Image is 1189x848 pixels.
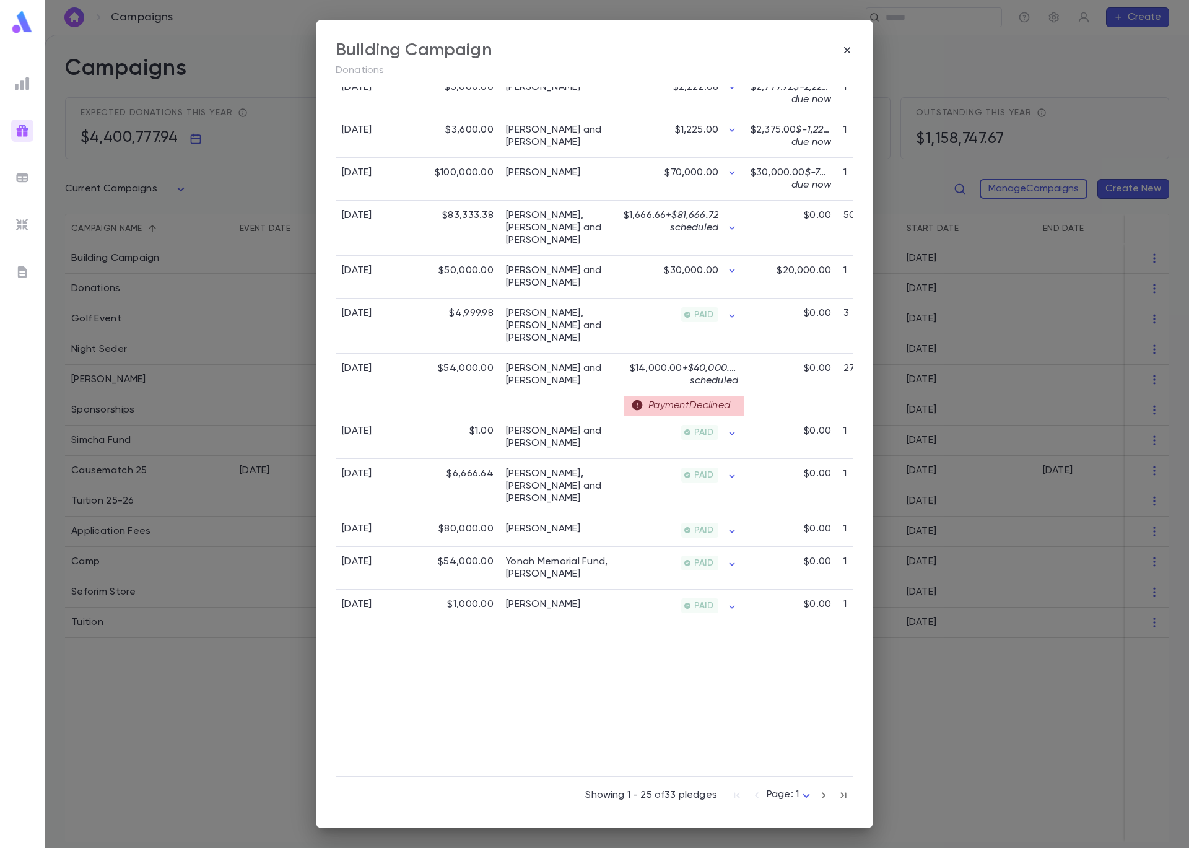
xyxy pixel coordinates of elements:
span: PAID [689,558,718,568]
p: $0.00 [804,598,831,611]
a: [PERSON_NAME] [506,523,581,535]
span: PAID [689,601,718,611]
p: $0.00 [804,468,831,480]
span: PAID [689,310,718,320]
div: $83,333.38 [419,201,500,256]
a: [PERSON_NAME] [506,81,581,94]
div: [DATE] [342,598,372,611]
div: $1.00 [419,416,500,459]
div: [DATE] [342,362,372,375]
span: + $40,000.00 scheduled [682,364,743,386]
a: [PERSON_NAME] and [PERSON_NAME] [506,425,617,450]
div: 1 [837,547,912,590]
div: $100,000.00 [419,158,500,201]
p: $30,000.00 [751,167,831,191]
p: $2,777.92 [751,81,831,106]
p: $0.00 [804,556,831,568]
p: $20,000.00 [777,264,831,277]
div: 1 [837,514,912,547]
p: Showing 1 - 25 of 33 pledges [585,789,716,802]
p: $14,000.00 [630,362,738,387]
p: $70,000.00 [664,167,718,179]
div: 1 [837,256,912,299]
p: Donations [336,64,853,77]
div: [DATE] [342,209,372,222]
div: $1,000.00 [419,590,500,623]
a: [PERSON_NAME] and [PERSON_NAME] [506,124,617,149]
div: [DATE] [342,124,372,136]
a: Yonah Memorial Fund, [PERSON_NAME] [506,556,617,580]
div: [DATE] [342,425,372,437]
div: Page: 1 [767,785,814,805]
div: [DATE] [342,307,372,320]
a: [PERSON_NAME], [PERSON_NAME] and [PERSON_NAME] [506,209,617,247]
div: $4,999.98 [419,299,500,354]
div: $50,000.00 [419,256,500,299]
span: PAID [689,427,718,437]
div: 1 [837,158,912,201]
img: logo [10,10,35,34]
p: 27 [843,362,855,375]
div: Payment Declined [624,396,744,416]
div: 1 [837,72,912,115]
p: $0.00 [804,523,831,535]
p: $0.00 [804,307,831,320]
div: 1 [837,459,912,514]
p: $0.00 [804,362,831,375]
span: $-70,000.00 due now [791,168,863,190]
span: PAID [689,525,718,535]
img: reports_grey.c525e4749d1bce6a11f5fe2a8de1b229.svg [15,76,30,91]
p: $2,222.08 [673,81,718,94]
p: $2,375.00 [751,124,831,149]
p: $0.00 [804,425,831,437]
div: [DATE] [342,264,372,277]
div: [DATE] [342,81,372,94]
div: $6,666.64 [419,459,500,514]
div: [DATE] [342,468,372,480]
p: $1,225.00 [675,124,718,136]
a: [PERSON_NAME], [PERSON_NAME] and [PERSON_NAME] [506,307,617,344]
p: $0.00 [804,209,831,222]
img: letters_grey.7941b92b52307dd3b8a917253454ce1c.svg [15,264,30,279]
p: 50 [843,209,855,222]
img: imports_grey.530a8a0e642e233f2baf0ef88e8c9fcb.svg [15,217,30,232]
p: 3 [843,307,849,320]
div: 1 [837,590,912,623]
div: [DATE] [342,523,372,535]
p: $30,000.00 [664,264,718,277]
div: $80,000.00 [419,514,500,547]
img: campaigns_gradient.17ab1fa96dd0f67c2e976ce0b3818124.svg [15,123,30,138]
div: $54,000.00 [419,354,500,416]
div: 1 [837,115,912,158]
span: $-1,225.00 due now [791,125,844,147]
a: [PERSON_NAME] [506,167,581,179]
div: $54,000.00 [419,547,500,590]
div: 1 [837,416,912,459]
span: Page: 1 [767,790,799,800]
div: [DATE] [342,556,372,568]
span: PAID [689,470,718,480]
img: batches_grey.339ca447c9d9533ef1741baa751efc33.svg [15,170,30,185]
a: [PERSON_NAME] and [PERSON_NAME] [506,362,617,387]
span: + $81,666.72 scheduled [666,211,718,233]
div: $3,600.00 [419,115,500,158]
div: $5,000.00 [419,72,500,115]
div: [DATE] [342,167,372,179]
a: [PERSON_NAME] and [PERSON_NAME] [506,264,617,289]
p: $1,666.66 [624,209,718,234]
div: Building Campaign [336,40,492,61]
a: [PERSON_NAME] [506,598,581,611]
a: [PERSON_NAME], [PERSON_NAME] and [PERSON_NAME] [506,468,617,505]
